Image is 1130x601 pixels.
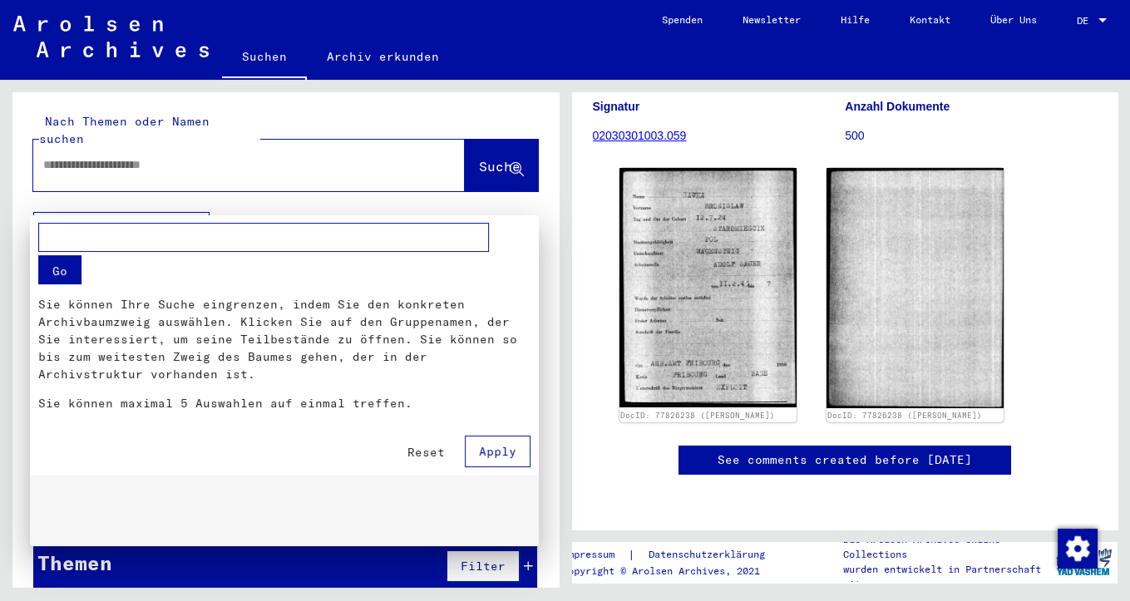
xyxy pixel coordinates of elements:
[1057,528,1097,568] div: Zustimmung ändern
[1058,529,1098,569] img: Zustimmung ändern
[38,255,81,284] button: Go
[465,436,530,467] button: Apply
[479,444,516,459] span: Apply
[38,395,530,412] p: Sie können maximal 5 Auswahlen auf einmal treffen.
[394,437,458,467] button: Reset
[407,445,445,460] span: Reset
[38,296,530,383] p: Sie können Ihre Suche eingrenzen, indem Sie den konkreten Archivbaumzweig auswählen. Klicken Sie ...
